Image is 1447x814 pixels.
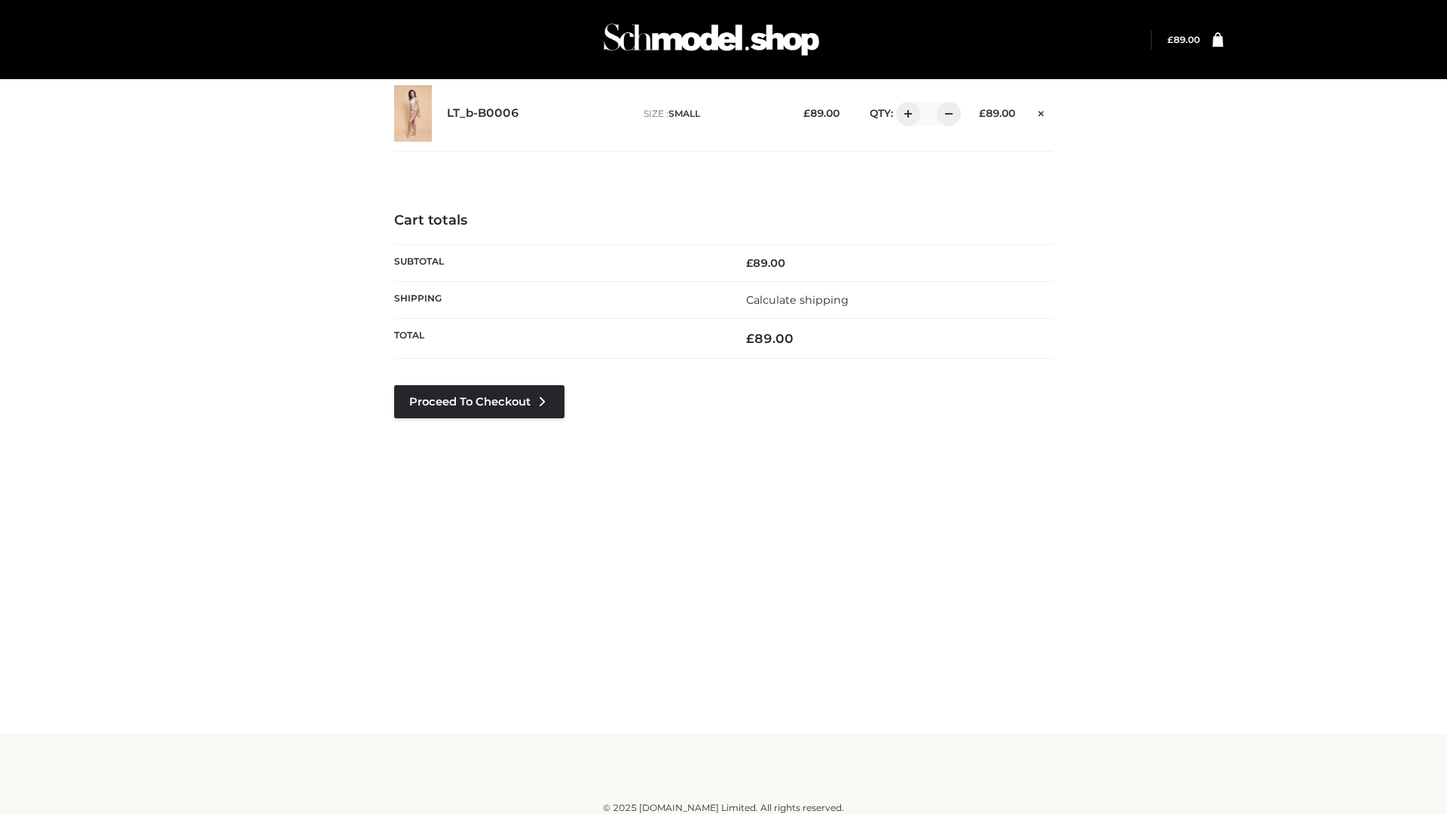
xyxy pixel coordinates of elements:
a: £89.00 [1167,34,1200,45]
h4: Cart totals [394,213,1053,229]
a: Remove this item [1030,102,1053,121]
p: size : [644,107,780,121]
span: SMALL [668,108,700,119]
div: QTY: [855,102,956,126]
th: Shipping [394,281,723,318]
bdi: 89.00 [746,331,794,346]
a: Proceed to Checkout [394,385,564,418]
span: £ [746,256,753,270]
th: Total [394,319,723,359]
span: £ [1167,34,1173,45]
a: LT_b-B0006 [447,106,519,121]
span: £ [803,107,810,119]
bdi: 89.00 [746,256,785,270]
span: £ [979,107,986,119]
span: £ [746,331,754,346]
bdi: 89.00 [1167,34,1200,45]
bdi: 89.00 [979,107,1015,119]
bdi: 89.00 [803,107,840,119]
img: Schmodel Admin 964 [598,10,824,69]
th: Subtotal [394,244,723,281]
a: Calculate shipping [746,293,849,307]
